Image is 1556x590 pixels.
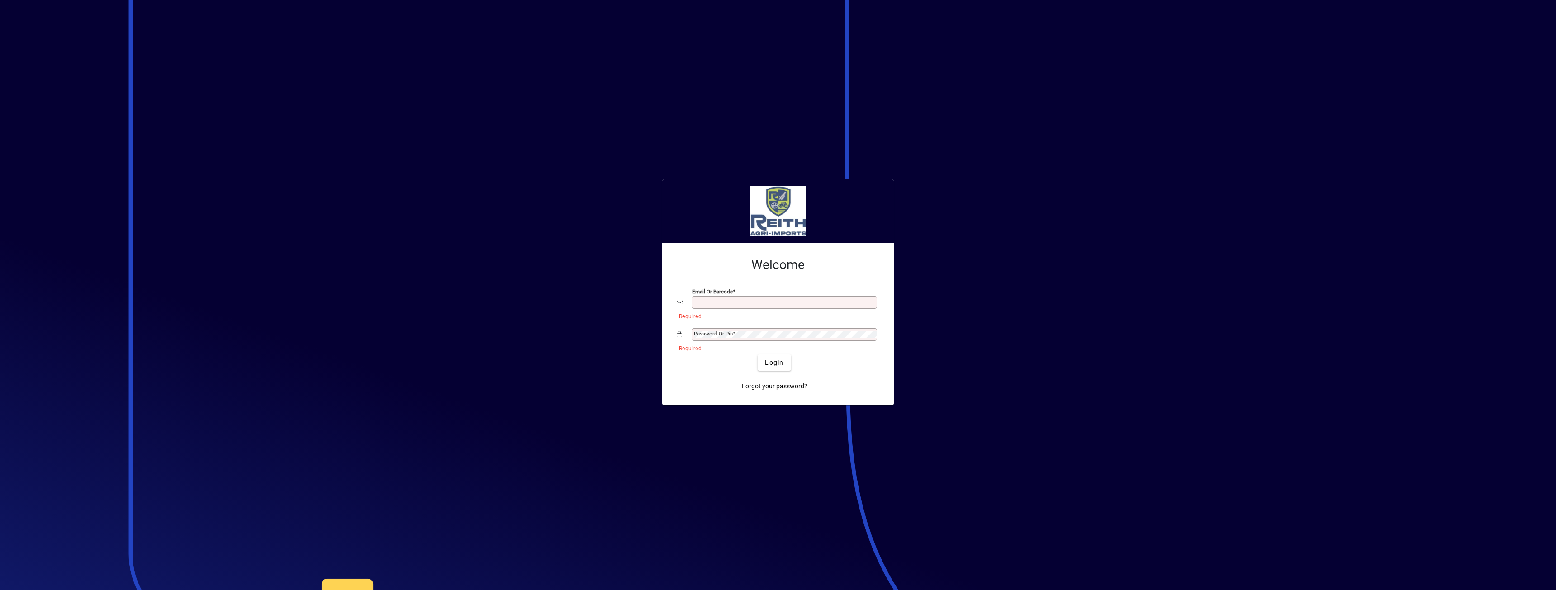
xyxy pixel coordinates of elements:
[758,354,791,371] button: Login
[679,311,872,321] mat-error: Required
[679,343,872,353] mat-error: Required
[694,330,733,337] mat-label: Password or Pin
[738,378,811,394] a: Forgot your password?
[692,288,733,295] mat-label: Email or Barcode
[742,382,807,391] span: Forgot your password?
[677,257,879,273] h2: Welcome
[765,358,783,368] span: Login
